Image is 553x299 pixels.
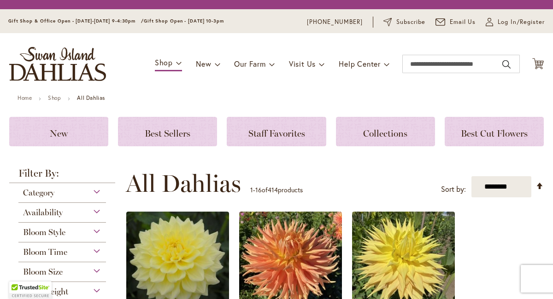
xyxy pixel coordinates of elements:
[461,128,528,139] span: Best Cut Flowers
[383,17,425,27] a: Subscribe
[227,117,326,146] a: Staff Favorites
[255,185,262,194] span: 16
[8,18,144,24] span: Gift Shop & Office Open - [DATE]-[DATE] 9-4:30pm /
[23,188,54,198] span: Category
[396,17,425,27] span: Subscribe
[339,59,381,69] span: Help Center
[435,17,476,27] a: Email Us
[23,227,65,237] span: Bloom Style
[9,117,108,146] a: New
[498,17,545,27] span: Log In/Register
[250,185,253,194] span: 1
[144,18,224,24] span: Gift Shop Open - [DATE] 10-3pm
[336,117,435,146] a: Collections
[307,17,363,27] a: [PHONE_NUMBER]
[268,185,278,194] span: 414
[289,59,316,69] span: Visit Us
[441,181,466,198] label: Sort by:
[23,267,63,277] span: Bloom Size
[234,59,265,69] span: Our Farm
[118,117,217,146] a: Best Sellers
[445,117,544,146] a: Best Cut Flowers
[155,57,173,67] span: Shop
[77,94,105,101] strong: All Dahlias
[486,17,545,27] a: Log In/Register
[50,128,68,139] span: New
[9,282,52,299] div: TrustedSite Certified
[23,207,63,218] span: Availability
[9,168,115,183] strong: Filter By:
[196,59,211,69] span: New
[145,128,190,139] span: Best Sellers
[9,47,106,81] a: store logo
[250,183,303,197] p: - of products
[18,94,32,101] a: Home
[23,247,67,257] span: Bloom Time
[248,128,305,139] span: Staff Favorites
[450,17,476,27] span: Email Us
[502,57,511,72] button: Search
[126,170,241,197] span: All Dahlias
[48,94,61,101] a: Shop
[363,128,407,139] span: Collections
